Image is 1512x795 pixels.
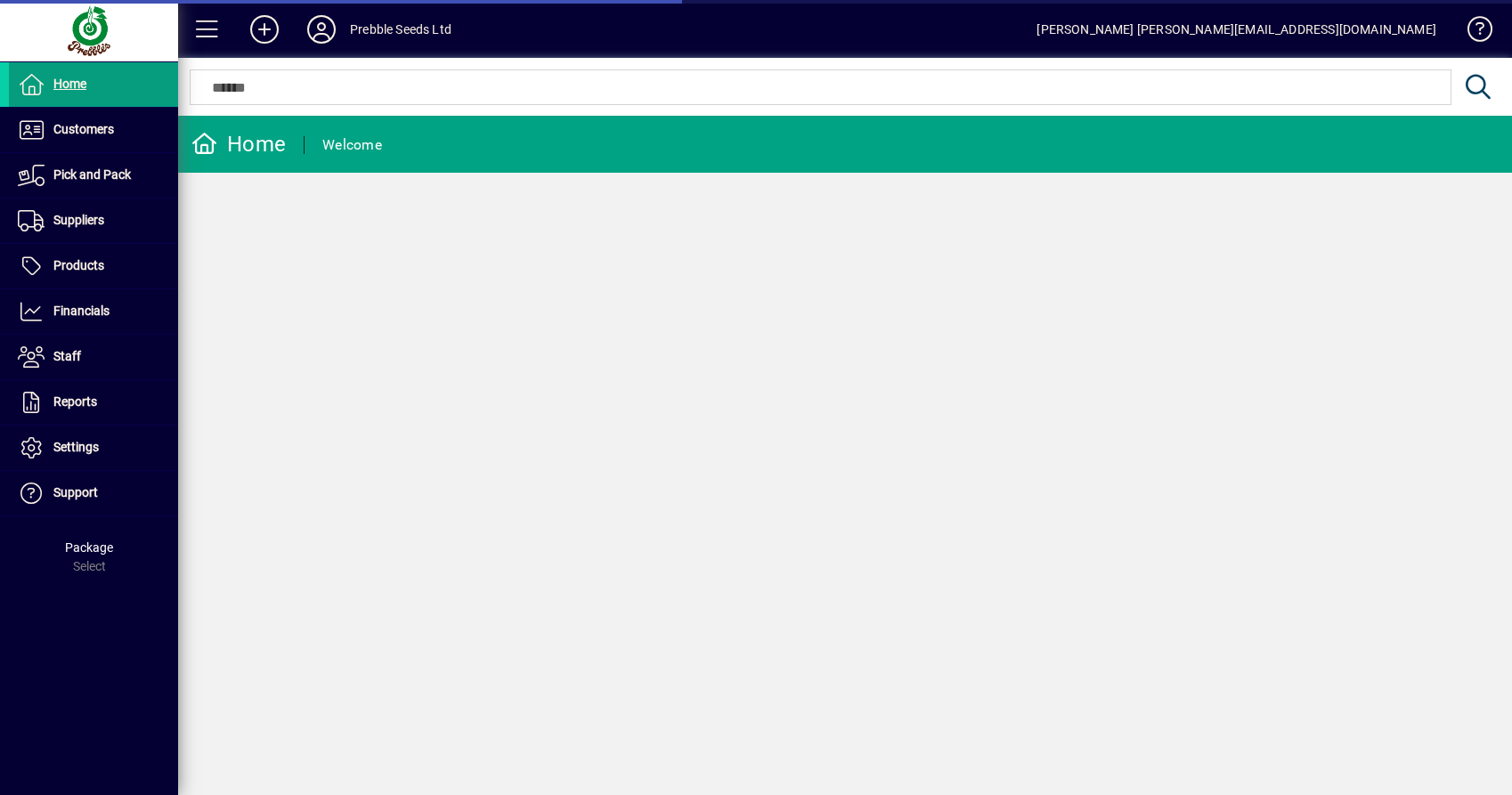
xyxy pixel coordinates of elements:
[65,540,113,555] span: Package
[9,199,178,243] a: Suppliers
[53,77,86,91] span: Home
[9,426,178,470] a: Settings
[9,289,178,334] a: Financials
[53,440,99,454] span: Settings
[236,13,293,45] button: Add
[53,349,81,363] span: Staff
[9,108,178,152] a: Customers
[53,122,114,136] span: Customers
[9,380,178,425] a: Reports
[53,304,110,318] span: Financials
[9,335,178,379] a: Staff
[1036,15,1436,44] div: [PERSON_NAME] [PERSON_NAME][EMAIL_ADDRESS][DOMAIN_NAME]
[350,15,451,44] div: Prebble Seeds Ltd
[53,167,131,182] span: Pick and Pack
[53,394,97,409] span: Reports
[322,131,382,159] div: Welcome
[9,471,178,515] a: Support
[53,258,104,272] span: Products
[53,213,104,227] span: Suppliers
[191,130,286,158] div: Home
[1454,4,1490,61] a: Knowledge Base
[293,13,350,45] button: Profile
[9,244,178,288] a: Products
[53,485,98,499] span: Support
[9,153,178,198] a: Pick and Pack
